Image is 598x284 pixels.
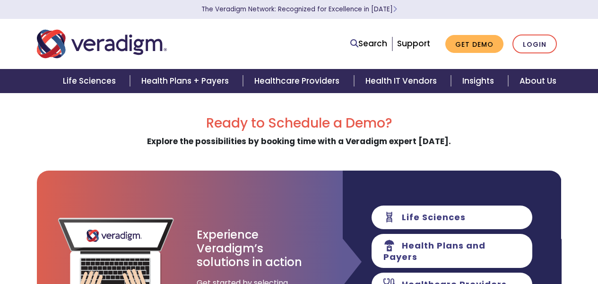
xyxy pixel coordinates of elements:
[197,228,303,269] h3: Experience Veradigm’s solutions in action
[130,69,243,93] a: Health Plans + Payers
[354,69,451,93] a: Health IT Vendors
[512,34,557,54] a: Login
[445,35,503,53] a: Get Demo
[37,115,562,131] h2: Ready to Schedule a Demo?
[201,5,397,14] a: The Veradigm Network: Recognized for Excellence in [DATE]Learn More
[393,5,397,14] span: Learn More
[147,136,451,147] strong: Explore the possibilities by booking time with a Veradigm expert [DATE].
[508,69,568,93] a: About Us
[350,37,387,50] a: Search
[451,69,508,93] a: Insights
[397,38,430,49] a: Support
[243,69,354,93] a: Healthcare Providers
[37,28,167,60] img: Veradigm logo
[52,69,130,93] a: Life Sciences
